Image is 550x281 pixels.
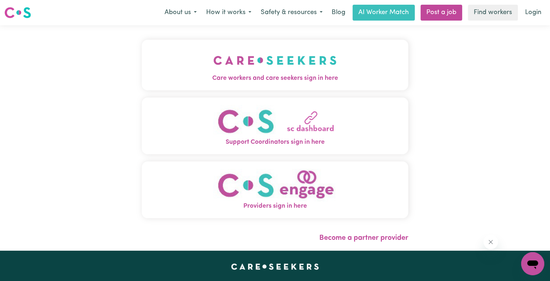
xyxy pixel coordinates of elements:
[142,98,408,154] button: Support Coordinators sign in here
[4,5,44,11] span: Need any help?
[142,74,408,83] span: Care workers and care seekers sign in here
[353,5,415,21] a: AI Worker Match
[327,5,350,21] a: Blog
[521,252,544,275] iframe: Button to launch messaging window
[142,202,408,211] span: Providers sign in here
[142,40,408,90] button: Care workers and care seekers sign in here
[142,161,408,218] button: Providers sign in here
[160,5,201,20] button: About us
[483,235,498,249] iframe: Close message
[319,234,408,242] a: Become a partner provider
[4,6,31,19] img: Careseekers logo
[256,5,327,20] button: Safety & resources
[521,5,546,21] a: Login
[4,4,31,21] a: Careseekers logo
[231,264,319,269] a: Careseekers home page
[142,138,408,147] span: Support Coordinators sign in here
[201,5,256,20] button: How it works
[421,5,462,21] a: Post a job
[468,5,518,21] a: Find workers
